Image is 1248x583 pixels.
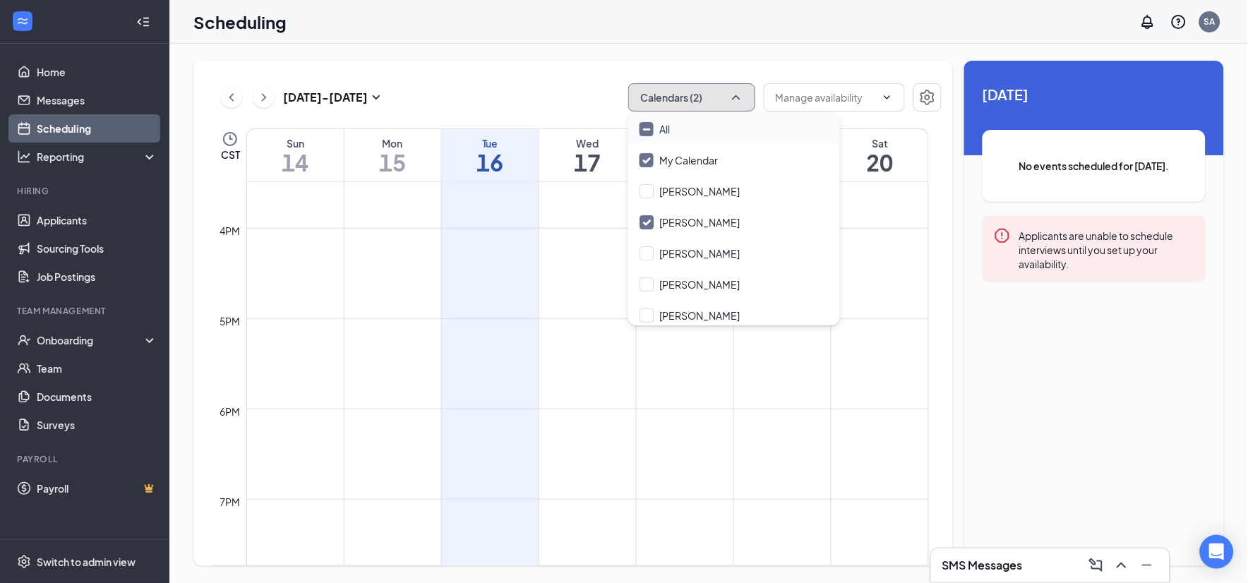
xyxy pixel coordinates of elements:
[17,305,155,317] div: Team Management
[37,86,157,114] a: Messages
[1170,13,1187,30] svg: QuestionInfo
[729,90,743,104] svg: ChevronUp
[37,474,157,503] a: PayrollCrown
[37,150,158,164] div: Reporting
[1139,13,1156,30] svg: Notifications
[539,150,636,174] h1: 17
[221,87,242,108] button: ChevronLeft
[344,150,441,174] h1: 15
[17,150,31,164] svg: Analysis
[136,15,150,29] svg: Collapse
[37,411,157,439] a: Surveys
[942,558,1023,573] h3: SMS Messages
[919,89,936,106] svg: Settings
[37,333,145,347] div: Onboarding
[983,83,1206,105] span: [DATE]
[217,223,244,239] div: 4pm
[193,10,287,34] h1: Scheduling
[17,555,31,569] svg: Settings
[1204,16,1216,28] div: SA
[1019,227,1194,271] div: Applicants are unable to schedule interviews until you set up your availability.
[832,150,928,174] h1: 20
[247,150,344,174] h1: 14
[217,494,244,510] div: 7pm
[253,87,275,108] button: ChevronRight
[37,555,136,569] div: Switch to admin view
[1110,554,1133,577] button: ChevronUp
[217,313,244,329] div: 5pm
[442,150,539,174] h1: 16
[247,136,344,150] div: Sun
[247,129,344,181] a: September 14, 2025
[344,136,441,150] div: Mon
[17,185,155,197] div: Hiring
[17,453,155,465] div: Payroll
[882,92,893,103] svg: ChevronDown
[994,227,1011,244] svg: Error
[1113,557,1130,574] svg: ChevronUp
[16,14,30,28] svg: WorkstreamLogo
[1139,557,1156,574] svg: Minimize
[442,136,539,150] div: Tue
[1136,554,1158,577] button: Minimize
[832,129,928,181] a: September 20, 2025
[257,89,271,106] svg: ChevronRight
[37,206,157,234] a: Applicants
[37,58,157,86] a: Home
[776,90,876,105] input: Manage availability
[539,129,636,181] a: September 17, 2025
[368,89,385,106] svg: SmallChevronDown
[217,404,244,419] div: 6pm
[17,333,31,347] svg: UserCheck
[1200,535,1234,569] div: Open Intercom Messenger
[37,354,157,383] a: Team
[344,129,441,181] a: September 15, 2025
[37,383,157,411] a: Documents
[442,129,539,181] a: September 16, 2025
[832,136,928,150] div: Sat
[1088,557,1105,574] svg: ComposeMessage
[37,234,157,263] a: Sourcing Tools
[539,136,636,150] div: Wed
[628,83,755,112] button: Calendars (2)ChevronUp
[221,148,240,162] span: CST
[224,89,239,106] svg: ChevronLeft
[283,90,368,105] h3: [DATE] - [DATE]
[222,131,239,148] svg: Clock
[1011,158,1177,174] span: No events scheduled for [DATE].
[913,83,942,112] button: Settings
[37,263,157,291] a: Job Postings
[37,114,157,143] a: Scheduling
[1085,554,1108,577] button: ComposeMessage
